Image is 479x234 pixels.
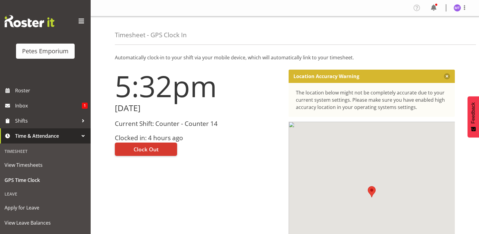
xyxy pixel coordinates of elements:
[5,15,54,27] img: Rosterit website logo
[115,31,187,38] h4: Timesheet - GPS Clock In
[22,47,69,56] div: Petes Emporium
[468,96,479,137] button: Feedback - Show survey
[454,4,461,12] img: mya-taupawa-birkhead5814.jpg
[2,188,89,200] div: Leave
[15,116,79,125] span: Shifts
[82,103,88,109] span: 1
[2,145,89,157] div: Timesheet
[5,218,86,227] span: View Leave Balances
[293,73,359,79] p: Location Accuracy Warning
[15,101,82,110] span: Inbox
[471,102,476,124] span: Feedback
[15,131,79,140] span: Time & Attendance
[2,157,89,173] a: View Timesheets
[115,143,177,156] button: Clock Out
[134,145,159,153] span: Clock Out
[5,203,86,212] span: Apply for Leave
[2,200,89,215] a: Apply for Leave
[115,120,281,127] h3: Current Shift: Counter - Counter 14
[115,54,455,61] p: Automatically clock-in to your shift via your mobile device, which will automatically link to you...
[296,89,448,111] div: The location below might not be completely accurate due to your current system settings. Please m...
[5,160,86,170] span: View Timesheets
[115,70,281,102] h1: 5:32pm
[444,73,450,79] button: Close message
[15,86,88,95] span: Roster
[2,215,89,230] a: View Leave Balances
[115,104,281,113] h2: [DATE]
[2,173,89,188] a: GPS Time Clock
[115,134,281,141] h3: Clocked in: 4 hours ago
[5,176,86,185] span: GPS Time Clock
